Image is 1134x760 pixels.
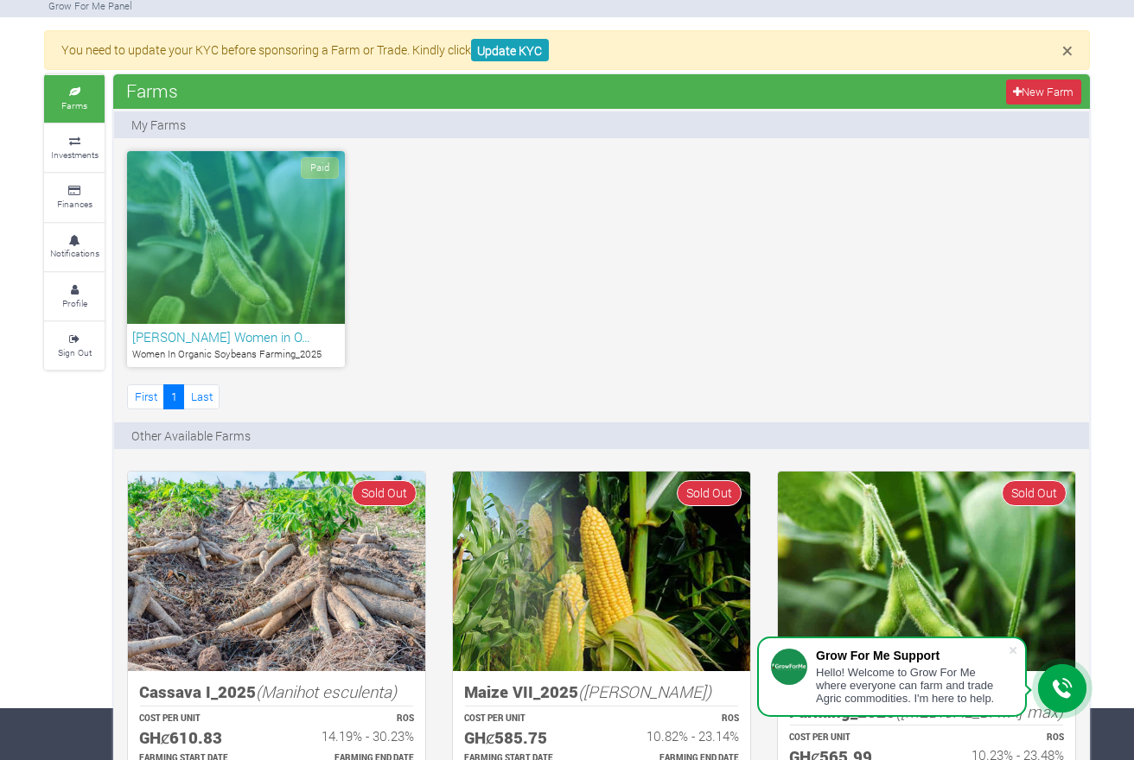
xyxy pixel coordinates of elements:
div: Grow For Me Support [816,649,1008,662]
img: growforme image [778,472,1075,671]
small: Notifications [50,247,99,259]
img: growforme image [128,472,425,671]
h5: GHȼ585.75 [464,728,586,748]
i: (Manihot esculenta) [256,681,397,702]
a: Finances [44,174,105,221]
a: Investments [44,124,105,172]
a: Profile [44,273,105,320]
h5: GHȼ610.83 [139,728,261,748]
p: ROS [292,712,414,725]
i: ([PERSON_NAME]) [578,681,711,702]
small: Farms [61,99,87,111]
span: Sold Out [352,480,417,505]
small: Investments [51,149,99,161]
a: Sign Out [44,322,105,370]
p: COST PER UNIT [464,712,586,725]
span: Sold Out [677,480,742,505]
span: Farms [122,73,182,108]
small: Finances [57,198,92,210]
img: growforme image [453,472,750,671]
nav: Page Navigation [127,384,220,409]
a: Last [183,384,220,409]
p: COST PER UNIT [139,712,261,725]
h6: [PERSON_NAME] Women in O… [132,329,340,345]
p: You need to update your KYC before sponsoring a Farm or Trade. Kindly click [61,41,1073,59]
a: Notifications [44,224,105,271]
a: Update KYC [471,39,549,62]
h6: 14.19% - 30.23% [292,728,414,744]
p: ROS [617,712,739,725]
a: First [127,384,164,409]
span: Paid [301,157,339,179]
h6: 10.82% - 23.14% [617,728,739,744]
a: 1 [163,384,184,409]
h5: Maize VII_2025 [464,682,739,702]
h5: Women in Organic Soybeans Farming_2025 [789,682,1064,721]
p: My Farms [131,116,186,134]
a: New Farm [1006,79,1081,104]
div: Hello! Welcome to Grow For Me where everyone can farm and trade Agric commodities. I'm here to help. [816,666,1008,705]
a: Farms [44,75,105,123]
span: Sold Out [1002,480,1067,505]
h5: Cassava I_2025 [139,682,414,702]
small: Sign Out [58,346,92,358]
button: Close [1062,41,1073,60]
p: Women In Organic Soybeans Farming_2025 [132,347,340,362]
p: COST PER UNIT [789,731,911,744]
small: Profile [62,297,87,309]
p: Other Available Farms [131,427,251,445]
a: Paid [PERSON_NAME] Women in O… Women In Organic Soybeans Farming_2025 [127,151,345,367]
p: ROS [942,731,1064,744]
span: × [1062,37,1073,63]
